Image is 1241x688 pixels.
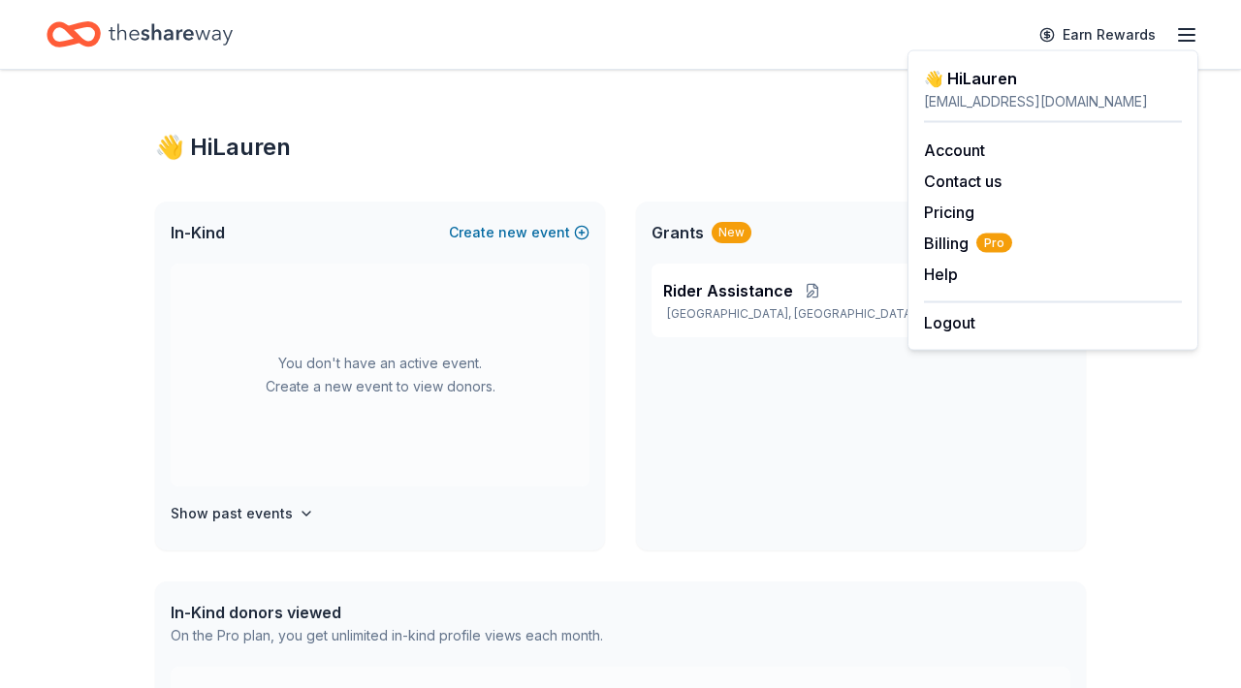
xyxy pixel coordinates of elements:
[663,279,793,302] span: Rider Assistance
[924,203,974,222] a: Pricing
[924,67,1182,90] div: 👋 Hi Lauren
[712,222,751,243] div: New
[155,132,1086,163] div: 👋 Hi Lauren
[924,141,985,160] a: Account
[924,311,975,334] button: Logout
[1028,17,1167,52] a: Earn Rewards
[924,263,958,286] button: Help
[924,232,1012,255] span: Billing
[498,221,527,244] span: new
[171,502,293,525] h4: Show past events
[924,90,1182,113] div: [EMAIL_ADDRESS][DOMAIN_NAME]
[171,221,225,244] span: In-Kind
[924,170,1002,193] button: Contact us
[171,264,589,486] div: You don't have an active event. Create a new event to view donors.
[171,624,603,647] div: On the Pro plan, you get unlimited in-kind profile views each month.
[924,232,1012,255] button: BillingPro
[171,502,314,525] button: Show past events
[47,12,233,57] a: Home
[652,221,704,244] span: Grants
[449,221,589,244] button: Createnewevent
[171,601,603,624] div: In-Kind donors viewed
[976,234,1012,253] span: Pro
[663,306,909,322] p: [GEOGRAPHIC_DATA], [GEOGRAPHIC_DATA]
